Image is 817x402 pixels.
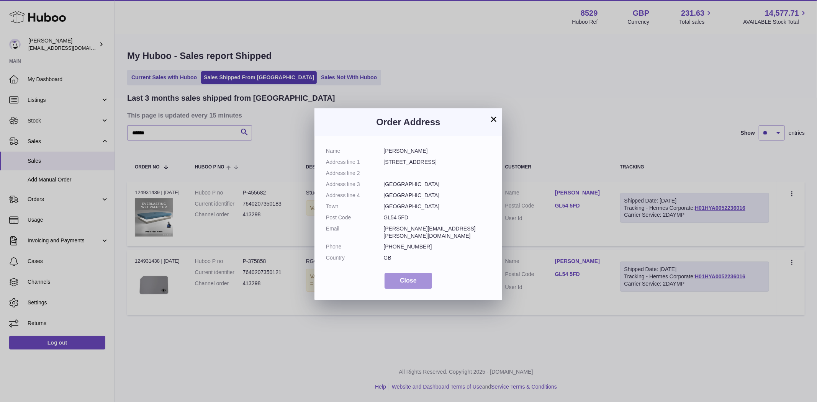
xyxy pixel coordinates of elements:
[326,116,491,128] h3: Order Address
[326,243,384,250] dt: Phone
[384,192,491,199] dd: [GEOGRAPHIC_DATA]
[326,214,384,221] dt: Post Code
[326,192,384,199] dt: Address line 4
[384,254,491,261] dd: GB
[384,203,491,210] dd: [GEOGRAPHIC_DATA]
[326,203,384,210] dt: Town
[384,243,491,250] dd: [PHONE_NUMBER]
[384,147,491,155] dd: [PERSON_NAME]
[326,159,384,166] dt: Address line 1
[489,114,498,124] button: ×
[384,181,491,188] dd: [GEOGRAPHIC_DATA]
[326,254,384,261] dt: Country
[326,181,384,188] dt: Address line 3
[384,225,491,240] dd: [PERSON_NAME][EMAIL_ADDRESS][PERSON_NAME][DOMAIN_NAME]
[326,225,384,240] dt: Email
[384,214,491,221] dd: GL54 5FD
[400,277,417,284] span: Close
[326,170,384,177] dt: Address line 2
[384,159,491,166] dd: [STREET_ADDRESS]
[326,147,384,155] dt: Name
[385,273,432,289] button: Close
